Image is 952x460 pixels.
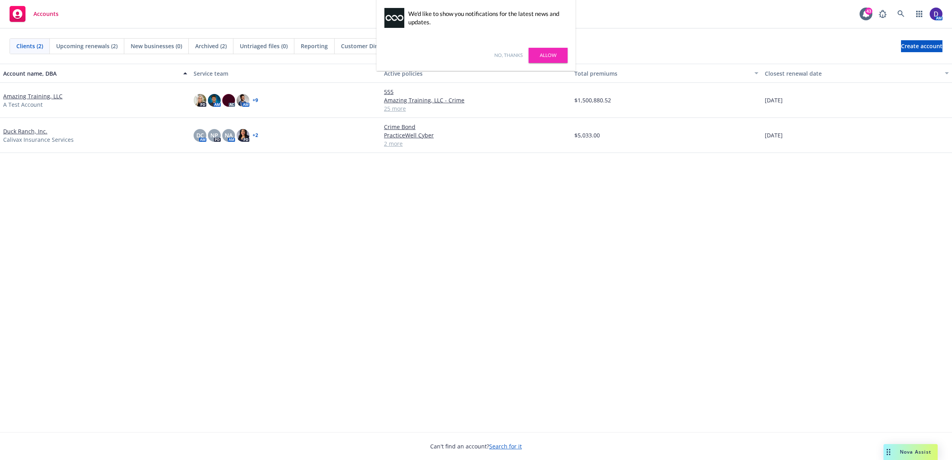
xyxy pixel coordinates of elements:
[875,6,891,22] a: Report a Bug
[762,64,952,83] button: Closest renewal date
[16,42,43,50] span: Clients (2)
[131,42,182,50] span: New businesses (0)
[574,69,750,78] div: Total premiums
[194,69,378,78] div: Service team
[865,8,872,15] div: 43
[765,69,940,78] div: Closest renewal date
[384,88,568,96] a: 555
[911,6,927,22] a: Switch app
[384,139,568,148] a: 2 more
[883,444,938,460] button: Nova Assist
[195,42,227,50] span: Archived (2)
[384,131,568,139] a: PracticeWell Cyber
[430,442,522,450] span: Can't find an account?
[494,52,523,59] a: No, thanks
[574,131,600,139] span: $5,033.00
[56,42,118,50] span: Upcoming renewals (2)
[3,135,74,144] span: Calivax Insurance Services
[3,92,63,100] a: Amazing Training, LLC
[893,6,909,22] a: Search
[381,64,571,83] button: Active policies
[253,133,258,138] a: + 2
[900,448,931,455] span: Nova Assist
[384,123,568,131] a: Crime Bond
[384,104,568,113] a: 25 more
[765,96,783,104] span: [DATE]
[237,94,249,107] img: photo
[240,42,288,50] span: Untriaged files (0)
[194,94,206,107] img: photo
[190,64,381,83] button: Service team
[301,42,328,50] span: Reporting
[3,100,43,109] span: A Test Account
[408,10,564,26] div: We'd like to show you notifications for the latest news and updates.
[3,69,178,78] div: Account name, DBA
[341,42,395,50] span: Customer Directory
[237,129,249,142] img: photo
[883,444,893,460] div: Drag to move
[901,40,942,52] a: Create account
[489,442,522,450] a: Search for it
[901,39,942,54] span: Create account
[571,64,762,83] button: Total premiums
[574,96,611,104] span: $1,500,880.52
[33,11,59,17] span: Accounts
[225,131,233,139] span: NA
[6,3,62,25] a: Accounts
[384,69,568,78] div: Active policies
[210,131,218,139] span: NP
[196,131,204,139] span: DC
[222,94,235,107] img: photo
[208,94,221,107] img: photo
[765,131,783,139] span: [DATE]
[3,127,47,135] a: Duck Ranch, Inc.
[253,98,258,103] a: + 9
[384,96,568,104] a: Amazing Training, LLC - Crime
[930,8,942,20] img: photo
[529,48,568,63] a: Allow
